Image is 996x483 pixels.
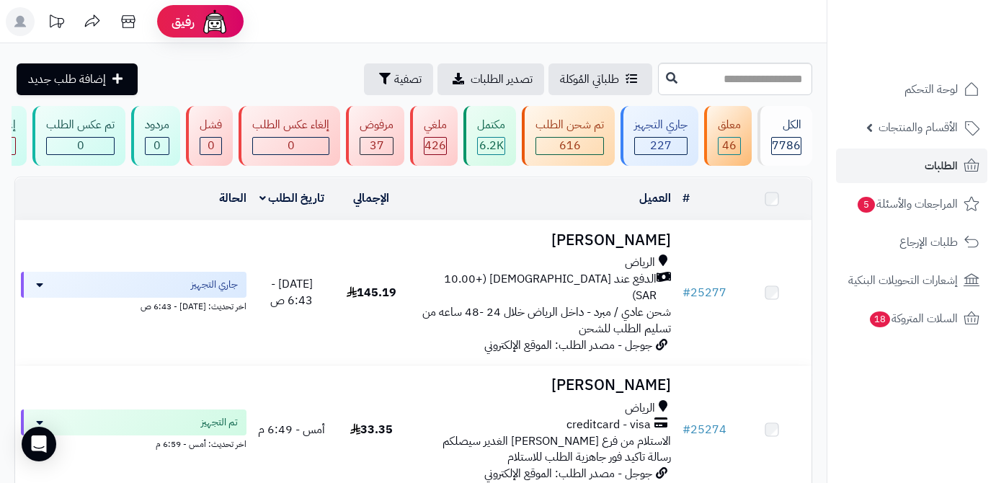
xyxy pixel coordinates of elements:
div: 0 [146,138,169,154]
span: # [682,421,690,438]
span: [DATE] - 6:43 ص [270,275,313,309]
div: معلق [718,117,741,133]
a: طلبات الإرجاع [836,225,987,260]
div: اخر تحديث: [DATE] - 6:43 ص [21,298,246,313]
span: تصدير الطلبات [471,71,533,88]
img: ai-face.png [200,7,229,36]
span: جوجل - مصدر الطلب: الموقع الإلكتروني [484,465,652,482]
div: فشل [200,117,222,133]
span: تصفية [394,71,422,88]
span: الدفع عند [DEMOGRAPHIC_DATA] (+10.00 SAR) [417,271,657,304]
div: 426 [424,138,446,154]
div: 616 [536,138,603,154]
span: الرياض [625,400,655,417]
div: مرفوض [360,117,393,133]
a: تاريخ الطلب [259,190,325,207]
span: 5 [858,197,875,213]
div: جاري التجهيز [634,117,688,133]
div: تم عكس الطلب [46,117,115,133]
a: الحالة [219,190,246,207]
a: مكتمل 6.2K [461,106,519,166]
span: المراجعات والأسئلة [856,194,958,214]
a: معلق 46 [701,106,755,166]
a: إشعارات التحويلات البنكية [836,263,987,298]
span: طلباتي المُوكلة [560,71,619,88]
button: تصفية [364,63,433,95]
a: #25277 [682,284,726,301]
span: 18 [870,311,890,327]
div: إلغاء عكس الطلب [252,117,329,133]
span: الأقسام والمنتجات [879,118,958,138]
a: تم عكس الطلب 0 [30,106,128,166]
h3: [PERSON_NAME] [417,377,671,394]
a: الكل7786 [755,106,815,166]
a: فشل 0 [183,106,236,166]
span: لوحة التحكم [904,79,958,99]
a: إلغاء عكس الطلب 0 [236,106,343,166]
div: تم شحن الطلب [535,117,604,133]
span: 33.35 [350,421,393,438]
a: السلات المتروكة18 [836,301,987,336]
div: مردود [145,117,169,133]
span: 426 [424,137,446,154]
a: #25274 [682,421,726,438]
a: الإجمالي [353,190,389,207]
span: الرياض [625,254,655,271]
span: الاستلام من فرع [PERSON_NAME] الغدير سيصلكم رسالة تاكيد فور جاهزية الطلب للاستلام [443,433,671,466]
span: إشعارات التحويلات البنكية [848,270,958,291]
a: لوحة التحكم [836,72,987,107]
a: مردود 0 [128,106,183,166]
span: 0 [154,137,161,154]
span: creditcard - visa [566,417,651,433]
div: 227 [635,138,687,154]
span: طلبات الإرجاع [899,232,958,252]
div: 6248 [478,138,504,154]
span: تم التجهيز [201,415,238,430]
span: # [682,284,690,301]
span: 145.19 [347,284,396,301]
span: جاري التجهيز [191,278,238,292]
a: جاري التجهيز 227 [618,106,701,166]
span: 616 [559,137,581,154]
span: 7786 [772,137,801,154]
div: 0 [47,138,114,154]
a: تصدير الطلبات [437,63,544,95]
span: 0 [288,137,295,154]
a: إضافة طلب جديد [17,63,138,95]
a: تم شحن الطلب 616 [519,106,618,166]
a: # [682,190,690,207]
h3: [PERSON_NAME] [417,232,671,249]
div: 0 [253,138,329,154]
div: الكل [771,117,801,133]
span: رفيق [172,13,195,30]
span: 227 [650,137,672,154]
div: 46 [719,138,740,154]
div: 37 [360,138,393,154]
div: مكتمل [477,117,505,133]
span: جوجل - مصدر الطلب: الموقع الإلكتروني [484,337,652,354]
a: ملغي 426 [407,106,461,166]
span: 0 [208,137,215,154]
div: Open Intercom Messenger [22,427,56,461]
div: اخر تحديث: أمس - 6:59 م [21,435,246,451]
div: 0 [200,138,221,154]
span: الطلبات [925,156,958,176]
span: شحن عادي / مبرد - داخل الرياض خلال 24 -48 ساعه من تسليم الطلب للشحن [422,303,671,337]
span: 46 [722,137,737,154]
a: العميل [639,190,671,207]
span: أمس - 6:49 م [258,421,325,438]
div: ملغي [424,117,447,133]
span: 6.2K [479,137,504,154]
a: طلباتي المُوكلة [548,63,652,95]
span: 0 [77,137,84,154]
a: الطلبات [836,149,987,183]
span: 37 [370,137,384,154]
a: تحديثات المنصة [38,7,74,40]
span: السلات المتروكة [868,309,958,329]
a: مرفوض 37 [343,106,407,166]
span: إضافة طلب جديد [28,71,106,88]
a: المراجعات والأسئلة5 [836,187,987,221]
